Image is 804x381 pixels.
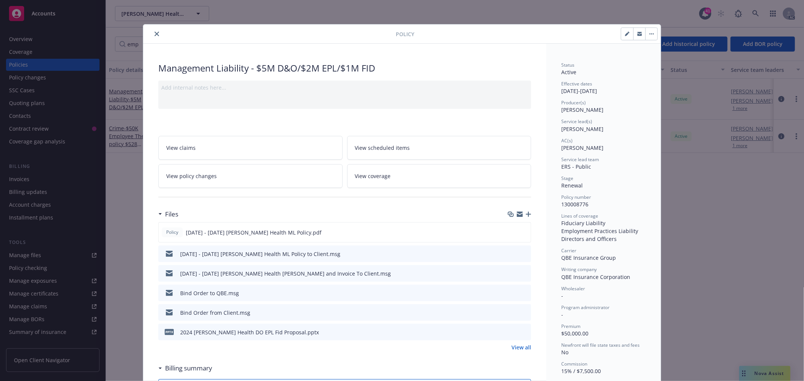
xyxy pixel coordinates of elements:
span: Effective dates [561,81,592,87]
span: Active [561,69,576,76]
div: Bind Order to QBE.msg [180,289,239,297]
a: View scheduled items [347,136,531,160]
span: Policy number [561,194,591,200]
div: [DATE] - [DATE] [561,81,646,95]
span: Wholesaler [561,285,585,292]
span: ERS - Public [561,163,591,170]
span: - [561,311,563,318]
span: Stage [561,175,573,181]
div: [DATE] - [DATE] [PERSON_NAME] Health ML Policy to Client.msg [180,250,340,258]
button: preview file [521,250,528,258]
a: View policy changes [158,164,343,188]
span: Newfront will file state taxes and fees [561,342,640,348]
button: preview file [521,328,528,336]
span: Renewal [561,182,583,189]
span: Producer(s) [561,99,586,106]
button: preview file [521,270,528,277]
span: - [561,292,563,299]
span: Premium [561,323,580,329]
button: preview file [521,289,528,297]
span: Program administrator [561,304,610,311]
span: QBE Insurance Group [561,254,616,261]
span: [PERSON_NAME] [561,125,603,133]
span: Status [561,62,574,68]
span: View policy changes [166,172,217,180]
div: Add internal notes here... [161,84,528,91]
span: AC(s) [561,137,573,144]
span: Policy [165,229,180,236]
button: download file [509,309,515,317]
span: Lines of coverage [561,213,598,219]
div: Billing summary [158,363,212,373]
div: 2024 [PERSON_NAME] Health DO EPL Fid Proposal.pptx [180,328,319,336]
span: Writing company [561,266,597,273]
span: No [561,349,568,356]
h3: Billing summary [165,363,212,373]
div: Employment Practices Liability [561,227,646,235]
span: Service lead team [561,156,599,163]
div: [DATE] - [DATE] [PERSON_NAME] Health [PERSON_NAME] and Invoice To Client.msg [180,270,391,277]
button: close [152,29,161,38]
button: download file [509,270,515,277]
span: 130008776 [561,201,588,208]
a: View claims [158,136,343,160]
span: View claims [166,144,196,152]
h3: Files [165,209,178,219]
span: 15% / $7,500.00 [561,367,601,375]
span: View coverage [355,172,391,180]
button: download file [509,289,515,297]
div: Directors and Officers [561,235,646,243]
span: [PERSON_NAME] [561,106,603,113]
span: pptx [165,329,174,335]
span: QBE Insurance Corporation [561,273,630,280]
div: Management Liability - $5M D&O/$2M EPL/$1M FID [158,62,531,75]
span: View scheduled items [355,144,410,152]
div: Fiduciary Liability [561,219,646,227]
span: Carrier [561,247,576,254]
span: Service lead(s) [561,118,592,125]
button: preview file [521,309,528,317]
button: download file [509,250,515,258]
div: Files [158,209,178,219]
div: Bind Order from Client.msg [180,309,250,317]
button: download file [509,328,515,336]
a: View coverage [347,164,531,188]
span: $50,000.00 [561,330,588,337]
span: [DATE] - [DATE] [PERSON_NAME] Health ML Policy.pdf [186,229,322,236]
span: Policy [396,30,414,38]
span: Commission [561,361,587,367]
a: View all [511,343,531,351]
button: preview file [521,229,528,236]
span: [PERSON_NAME] [561,144,603,151]
button: download file [509,229,515,236]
